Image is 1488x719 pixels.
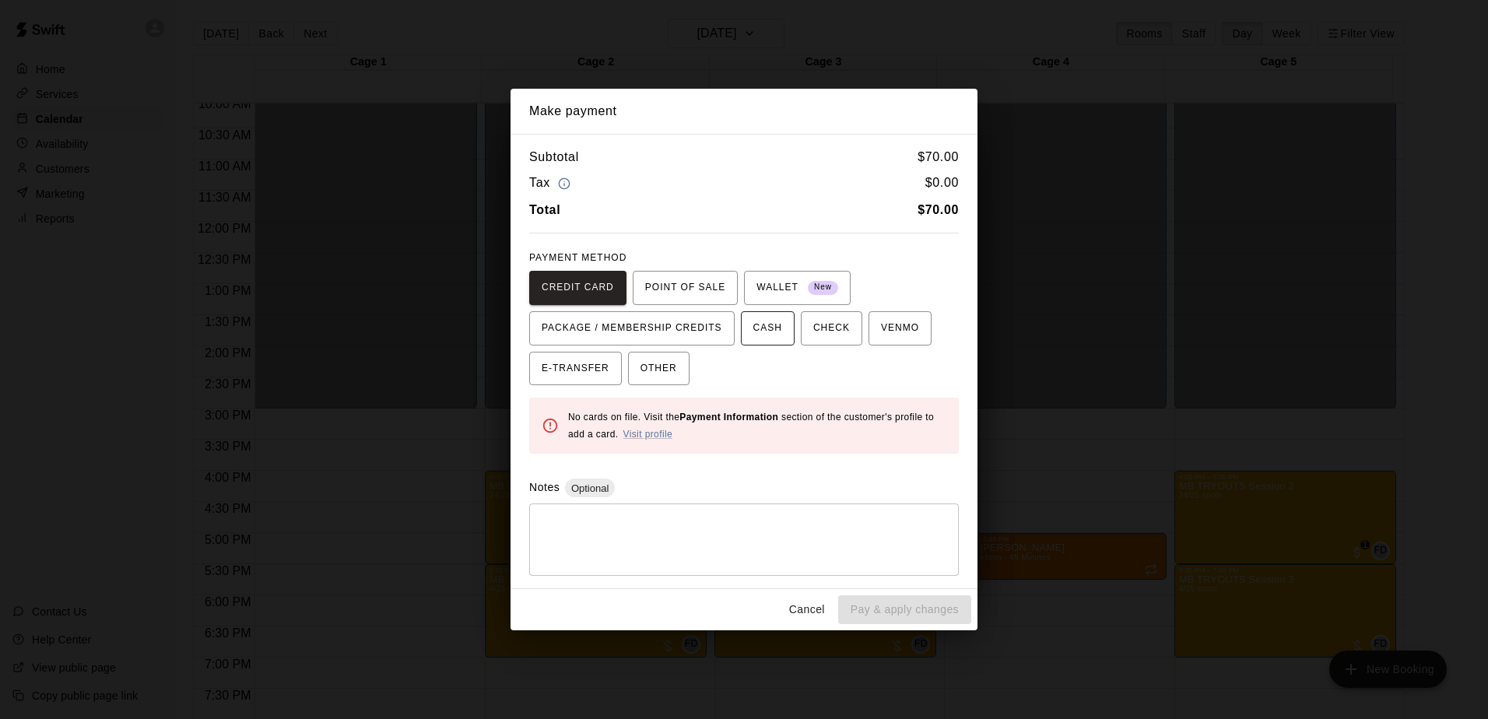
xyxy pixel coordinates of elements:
[529,252,626,263] span: PAYMENT METHOD
[529,352,622,386] button: E-TRANSFER
[529,147,579,167] h6: Subtotal
[679,412,778,423] b: Payment Information
[918,203,959,216] b: $ 70.00
[529,271,626,305] button: CREDIT CARD
[529,203,560,216] b: Total
[881,316,919,341] span: VENMO
[529,173,574,194] h6: Tax
[628,352,690,386] button: OTHER
[529,311,735,345] button: PACKAGE / MEMBERSHIP CREDITS
[633,271,738,305] button: POINT OF SALE
[565,482,615,494] span: Optional
[542,356,609,381] span: E-TRANSFER
[511,89,977,134] h2: Make payment
[640,356,677,381] span: OTHER
[568,412,934,440] span: No cards on file. Visit the section of the customer's profile to add a card.
[756,275,838,300] span: WALLET
[529,481,560,493] label: Notes
[542,316,722,341] span: PACKAGE / MEMBERSHIP CREDITS
[813,316,850,341] span: CHECK
[808,277,838,298] span: New
[869,311,932,345] button: VENMO
[801,311,862,345] button: CHECK
[542,275,614,300] span: CREDIT CARD
[623,429,672,440] a: Visit profile
[741,311,795,345] button: CASH
[744,271,851,305] button: WALLET New
[918,147,959,167] h6: $ 70.00
[782,595,832,624] button: Cancel
[645,275,725,300] span: POINT OF SALE
[753,316,782,341] span: CASH
[925,173,959,194] h6: $ 0.00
